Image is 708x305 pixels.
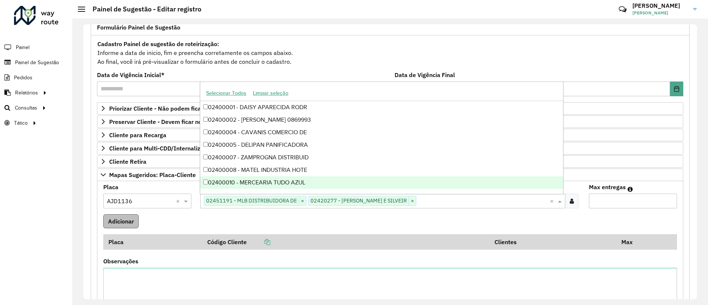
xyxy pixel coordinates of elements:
[299,197,306,205] span: ×
[97,155,683,168] a: Cliente Retira
[15,59,59,66] span: Painel de Sugestão
[103,183,118,191] label: Placa
[550,197,556,205] span: Clear all
[85,5,201,13] h2: Painel de Sugestão - Editar registro
[589,183,626,191] label: Max entregas
[97,24,180,30] span: Formulário Painel de Sugestão
[200,101,563,114] div: 02400001 - DAISY APARECIDA RODR
[14,74,32,82] span: Pedidos
[109,145,213,151] span: Cliente para Multi-CDD/Internalização
[103,214,139,228] button: Adicionar
[16,44,29,51] span: Painel
[97,70,164,79] label: Data de Vigência Inicial
[670,82,683,96] button: Choose Date
[200,189,563,201] div: 02400011 - PONTO DO GOLE
[309,196,409,205] span: 02420277 - [PERSON_NAME] E SILVEIR
[97,142,683,155] a: Cliente para Multi-CDD/Internalização
[200,151,563,164] div: 02400007 - ZAMPROGNA DISTRIBUID
[109,172,196,178] span: Mapas Sugeridos: Placa-Cliente
[395,70,455,79] label: Data de Vigência Final
[14,119,28,127] span: Tático
[632,10,688,16] span: [PERSON_NAME]
[109,132,166,138] span: Cliente para Recarga
[109,105,230,111] span: Priorizar Cliente - Não podem ficar no buffer
[490,234,616,250] th: Clientes
[97,39,683,66] div: Informe a data de inicio, fim e preencha corretamente os campos abaixo. Ao final, você irá pré-vi...
[103,257,138,266] label: Observações
[176,197,182,205] span: Clear all
[202,234,490,250] th: Código Cliente
[200,82,563,194] ng-dropdown-panel: Options list
[109,119,259,125] span: Preservar Cliente - Devem ficar no buffer, não roteirizar
[247,238,270,246] a: Copiar
[97,102,683,115] a: Priorizar Cliente - Não podem ficar no buffer
[200,164,563,176] div: 02400008 - MATEL INDUSTRIA HOTE
[200,114,563,126] div: 02400002 - [PERSON_NAME] 0869993
[15,89,38,97] span: Relatórios
[204,196,299,205] span: 02451191 - MLB DISTRIBUIDORA DE
[616,234,646,250] th: Max
[250,87,292,99] button: Limpar seleção
[409,197,416,205] span: ×
[200,139,563,151] div: 02400005 - DELIPAN PANIFICADORA
[97,169,683,181] a: Mapas Sugeridos: Placa-Cliente
[109,159,146,164] span: Cliente Retira
[628,186,633,192] em: Máximo de clientes que serão colocados na mesma rota com os clientes informados
[615,1,631,17] a: Contato Rápido
[97,40,219,48] strong: Cadastro Painel de sugestão de roteirização:
[15,104,37,112] span: Consultas
[103,234,202,250] th: Placa
[97,129,683,141] a: Cliente para Recarga
[632,2,688,9] h3: [PERSON_NAME]
[97,115,683,128] a: Preservar Cliente - Devem ficar no buffer, não roteirizar
[203,87,250,99] button: Selecionar Todos
[200,176,563,189] div: 02400010 - MERCEARIA TUDO AZUL
[200,126,563,139] div: 02400004 - CAVANIS COMERCIO DE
